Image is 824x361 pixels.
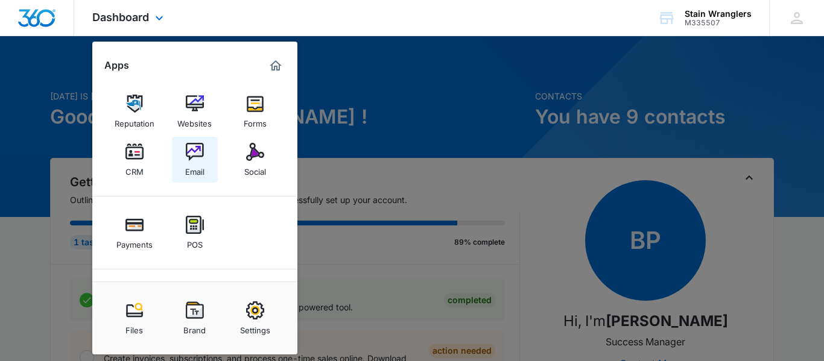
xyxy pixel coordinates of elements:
[177,113,212,128] div: Websites
[183,319,206,335] div: Brand
[685,19,752,27] div: account id
[172,210,218,256] a: POS
[104,60,129,71] h2: Apps
[112,137,157,183] a: CRM
[172,89,218,134] a: Websites
[266,56,285,75] a: Marketing 360® Dashboard
[685,9,752,19] div: account name
[232,89,278,134] a: Forms
[244,113,267,128] div: Forms
[112,295,157,341] a: Files
[125,319,143,335] div: Files
[232,295,278,341] a: Settings
[92,11,149,24] span: Dashboard
[232,137,278,183] a: Social
[112,89,157,134] a: Reputation
[172,137,218,183] a: Email
[116,234,153,250] div: Payments
[172,295,218,341] a: Brand
[115,113,154,128] div: Reputation
[244,161,266,177] div: Social
[240,319,270,335] div: Settings
[125,161,144,177] div: CRM
[187,234,203,250] div: POS
[112,210,157,256] a: Payments
[185,161,204,177] div: Email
